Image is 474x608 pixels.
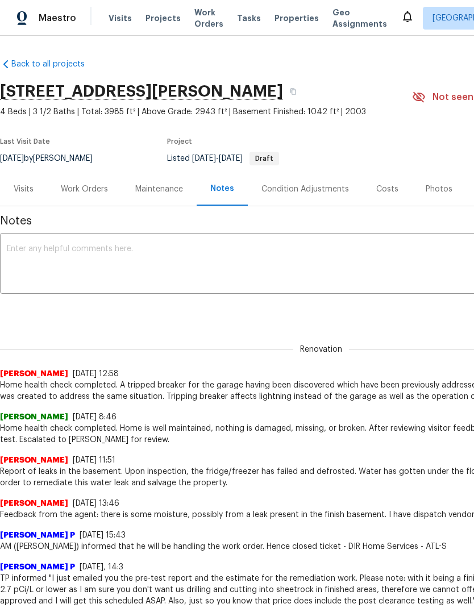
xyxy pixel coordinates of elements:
span: Listed [167,155,279,163]
span: Geo Assignments [332,7,387,30]
div: Notes [210,183,234,194]
span: [DATE] 11:51 [73,456,115,464]
span: - [192,155,243,163]
button: Copy Address [283,81,303,102]
span: Project [167,138,192,145]
div: Photos [426,184,452,195]
div: Condition Adjustments [261,184,349,195]
span: Maestro [39,13,76,24]
div: Costs [376,184,398,195]
span: [DATE] 15:43 [80,531,126,539]
span: [DATE], 14:3 [80,563,123,571]
span: [DATE] 12:58 [73,370,119,378]
span: [DATE] 8:46 [73,413,117,421]
span: Draft [251,155,278,162]
div: Work Orders [61,184,108,195]
span: Projects [145,13,181,24]
span: [DATE] [192,155,216,163]
span: Renovation [293,344,349,355]
div: Maintenance [135,184,183,195]
div: Visits [14,184,34,195]
span: Work Orders [194,7,223,30]
span: Properties [275,13,319,24]
span: Tasks [237,14,261,22]
span: [DATE] [219,155,243,163]
span: [DATE] 13:46 [73,499,119,507]
span: Visits [109,13,132,24]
